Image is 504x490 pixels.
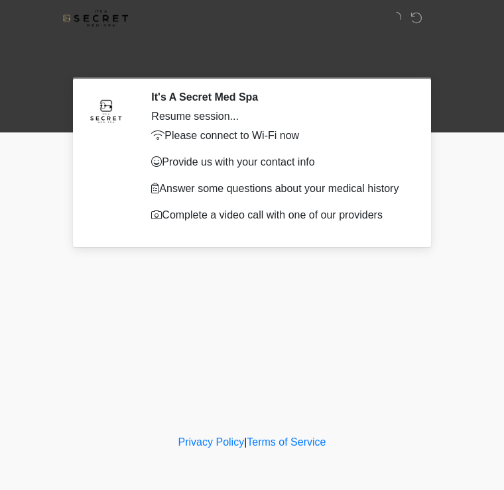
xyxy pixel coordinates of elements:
[151,181,408,197] p: Answer some questions about your medical history
[151,109,408,124] div: Resume session...
[151,207,408,223] p: Complete a video call with one of our providers
[244,436,247,448] a: |
[151,154,408,170] p: Provide us with your contact info
[151,128,408,144] p: Please connect to Wi-Fi now
[151,91,408,103] h2: It's A Secret Med Spa
[66,48,438,72] h1: ‎ ‎
[178,436,245,448] a: Privacy Policy
[86,91,126,130] img: Agent Avatar
[247,436,326,448] a: Terms of Service
[63,10,128,26] img: It's A Secret Med Spa Logo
